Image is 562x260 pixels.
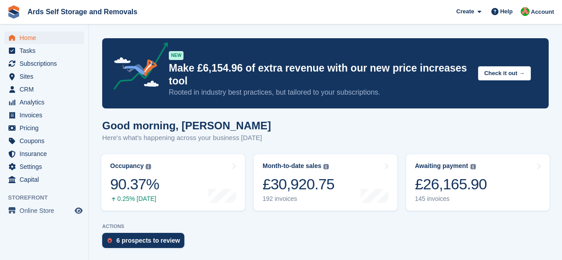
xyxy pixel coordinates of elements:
[254,154,397,211] a: Month-to-date sales £30,920.75 192 invoices
[7,5,20,19] img: stora-icon-8386f47178a22dfd0bd8f6a31ec36ba5ce8667c1dd55bd0f319d3a0aa187defe.svg
[500,7,513,16] span: Help
[4,173,84,186] a: menu
[478,66,531,81] button: Check it out →
[4,204,84,217] a: menu
[110,162,143,170] div: Occupancy
[102,133,271,143] p: Here's what's happening across your business [DATE]
[20,122,73,134] span: Pricing
[24,4,141,19] a: Ards Self Storage and Removals
[20,96,73,108] span: Analytics
[146,164,151,169] img: icon-info-grey-7440780725fd019a000dd9b08b2336e03edf1995a4989e88bcd33f0948082b44.svg
[323,164,329,169] img: icon-info-grey-7440780725fd019a000dd9b08b2336e03edf1995a4989e88bcd33f0948082b44.svg
[116,237,180,244] div: 6 prospects to review
[20,173,73,186] span: Capital
[4,83,84,96] a: menu
[415,195,487,203] div: 145 invoices
[20,83,73,96] span: CRM
[406,154,550,211] a: Awaiting payment £26,165.90 145 invoices
[106,42,168,93] img: price-adjustments-announcement-icon-8257ccfd72463d97f412b2fc003d46551f7dbcb40ab6d574587a9cd5c0d94...
[4,32,84,44] a: menu
[169,88,471,97] p: Rooted in industry best practices, but tailored to your subscriptions.
[4,44,84,57] a: menu
[263,175,335,193] div: £30,920.75
[110,175,159,193] div: 90.37%
[4,122,84,134] a: menu
[4,160,84,173] a: menu
[4,96,84,108] a: menu
[169,51,183,60] div: NEW
[20,160,73,173] span: Settings
[110,195,159,203] div: 0.25% [DATE]
[102,120,271,132] h1: Good morning, [PERSON_NAME]
[4,57,84,70] a: menu
[20,70,73,83] span: Sites
[169,62,471,88] p: Make £6,154.96 of extra revenue with our new price increases tool
[470,164,476,169] img: icon-info-grey-7440780725fd019a000dd9b08b2336e03edf1995a4989e88bcd33f0948082b44.svg
[20,32,73,44] span: Home
[4,135,84,147] a: menu
[263,195,335,203] div: 192 invoices
[4,148,84,160] a: menu
[456,7,474,16] span: Create
[8,193,88,202] span: Storefront
[20,44,73,57] span: Tasks
[102,233,189,252] a: 6 prospects to review
[102,224,549,229] p: ACTIONS
[20,204,73,217] span: Online Store
[20,57,73,70] span: Subscriptions
[263,162,321,170] div: Month-to-date sales
[20,135,73,147] span: Coupons
[415,162,468,170] div: Awaiting payment
[101,154,245,211] a: Occupancy 90.37% 0.25% [DATE]
[73,205,84,216] a: Preview store
[521,7,530,16] img: Ethan McFerran
[4,70,84,83] a: menu
[531,8,554,16] span: Account
[20,109,73,121] span: Invoices
[415,175,487,193] div: £26,165.90
[20,148,73,160] span: Insurance
[108,238,112,243] img: prospect-51fa495bee0391a8d652442698ab0144808aea92771e9ea1ae160a38d050c398.svg
[4,109,84,121] a: menu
